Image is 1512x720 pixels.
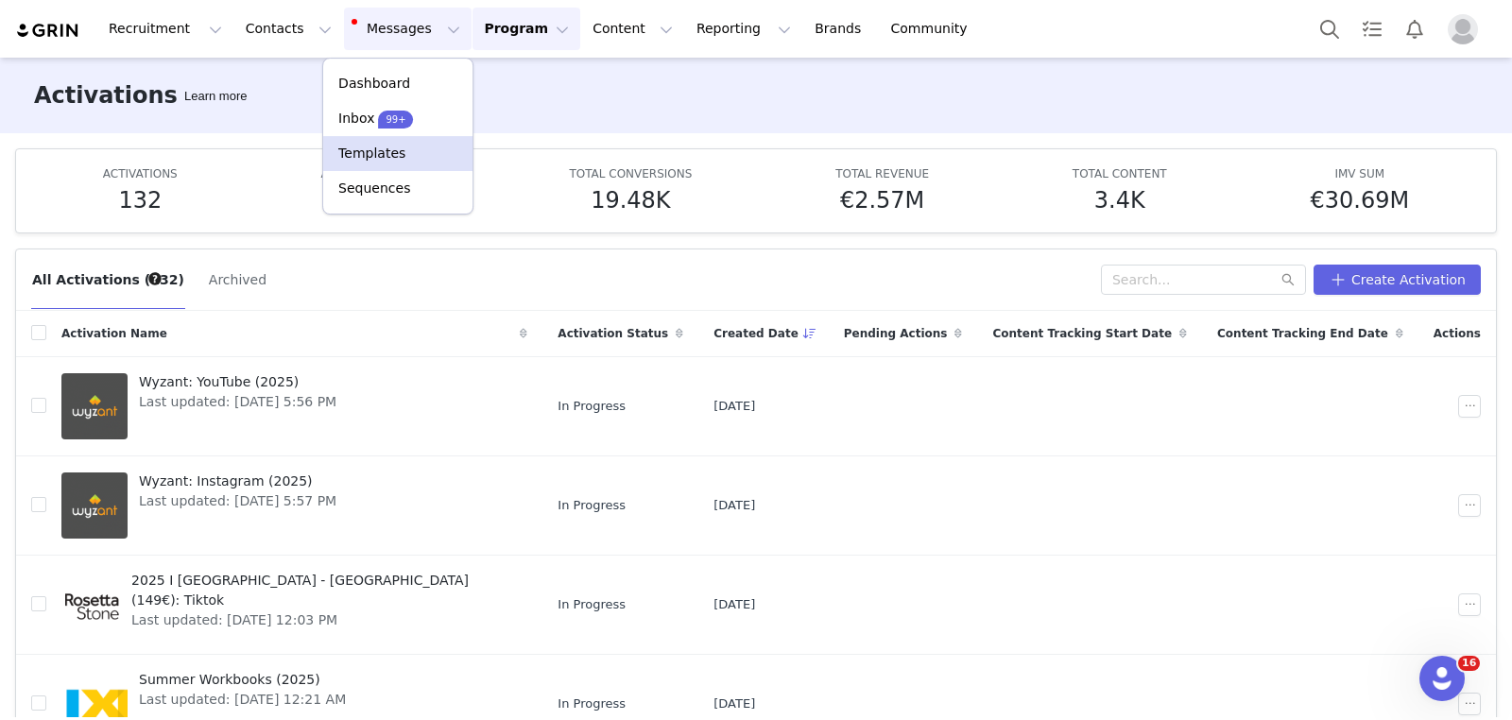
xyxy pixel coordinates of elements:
p: Templates [338,144,405,163]
button: Create Activation [1314,265,1481,295]
span: [DATE] [713,397,755,416]
span: TOTAL REVENUE [835,167,929,180]
span: Wyzant: Instagram (2025) [139,471,336,491]
div: Actions [1418,314,1496,353]
span: Last updated: [DATE] 5:57 PM [139,491,336,511]
span: [DATE] [713,595,755,614]
button: Contacts [234,8,343,50]
button: Messages [344,8,472,50]
span: Last updated: [DATE] 12:21 AM [139,690,346,710]
i: icon: search [1281,273,1295,286]
h5: 19.48K [591,183,670,217]
span: [DATE] [713,694,755,713]
h5: 3.4K [1094,183,1145,217]
p: Dashboard [338,74,410,94]
span: TOTAL CONVERSIONS [569,167,692,180]
a: Brands [803,8,878,50]
a: Community [880,8,988,50]
div: Tooltip anchor [146,270,163,287]
h5: €30.69M [1310,183,1409,217]
span: Created Date [713,325,799,342]
span: 16 [1458,656,1480,671]
button: Archived [208,265,267,295]
span: ACTIVE CREATORS [320,167,425,180]
span: In Progress [558,595,626,614]
span: Content Tracking End Date [1217,325,1388,342]
span: Last updated: [DATE] 12:03 PM [131,610,516,630]
span: [DATE] [713,496,755,515]
span: Activation Status [558,325,668,342]
div: Tooltip anchor [180,87,250,106]
p: Inbox [338,109,374,129]
span: Pending Actions [844,325,948,342]
img: grin logo [15,22,81,40]
span: 2025 I [GEOGRAPHIC_DATA] - [GEOGRAPHIC_DATA] (149€): Tiktok [131,571,516,610]
h3: Activations [34,78,178,112]
button: Content [581,8,684,50]
h5: €2.57M [840,183,924,217]
button: Profile [1436,14,1497,44]
h5: 132 [118,183,162,217]
span: Wyzant: YouTube (2025) [139,372,336,392]
a: 2025 I [GEOGRAPHIC_DATA] - [GEOGRAPHIC_DATA] (149€): TiktokLast updated: [DATE] 12:03 PM [61,567,527,643]
span: Content Tracking Start Date [992,325,1172,342]
a: Wyzant: Instagram (2025)Last updated: [DATE] 5:57 PM [61,468,527,543]
span: In Progress [558,397,626,416]
span: TOTAL CONTENT [1073,167,1167,180]
span: IMV SUM [1334,167,1384,180]
span: ACTIVATIONS [103,167,178,180]
p: 99+ [386,112,405,127]
iframe: Intercom live chat [1419,656,1465,701]
button: Search [1309,8,1350,50]
a: Tasks [1351,8,1393,50]
button: Program [472,8,580,50]
span: Summer Workbooks (2025) [139,670,346,690]
input: Search... [1101,265,1306,295]
button: Recruitment [97,8,233,50]
p: Sequences [338,179,410,198]
span: In Progress [558,496,626,515]
span: Last updated: [DATE] 5:56 PM [139,392,336,412]
button: Reporting [685,8,802,50]
a: Wyzant: YouTube (2025)Last updated: [DATE] 5:56 PM [61,369,527,444]
span: Activation Name [61,325,167,342]
img: placeholder-profile.jpg [1448,14,1478,44]
span: In Progress [558,694,626,713]
button: Notifications [1394,8,1435,50]
button: All Activations (132) [31,265,185,295]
